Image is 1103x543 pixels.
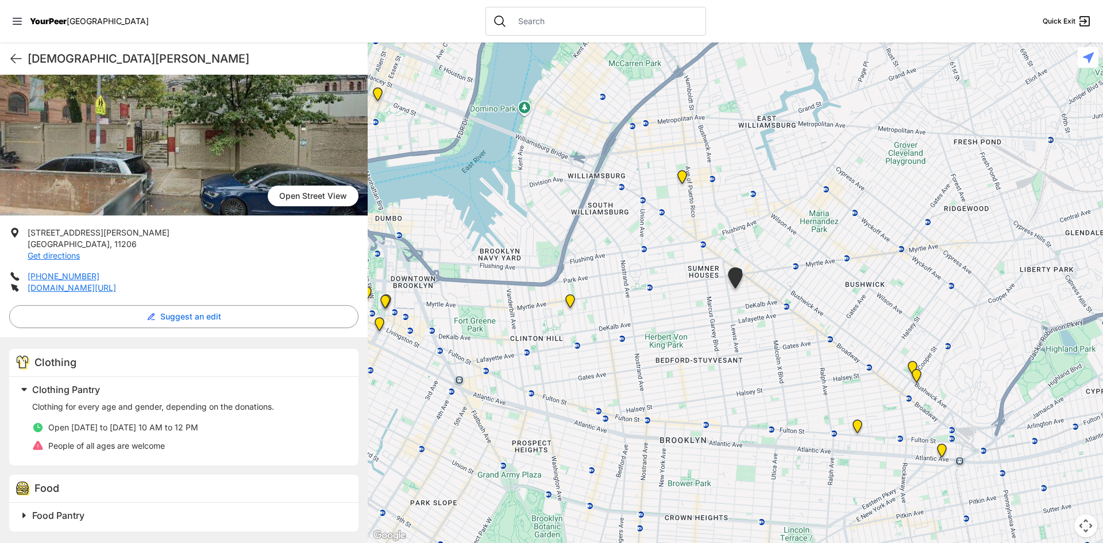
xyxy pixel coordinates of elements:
[48,422,198,432] span: Open [DATE] to [DATE] 10 AM to 12 PM
[1043,14,1092,28] a: Quick Exit
[110,239,112,249] span: ,
[360,286,374,305] div: Brooklyn
[1043,17,1075,26] span: Quick Exit
[28,251,80,260] a: Get directions
[114,239,137,249] span: 11206
[34,356,76,368] span: Clothing
[1074,514,1097,537] button: Map camera controls
[28,51,358,67] h1: [DEMOGRAPHIC_DATA][PERSON_NAME]
[378,295,392,313] div: Brooklyn
[935,444,949,462] div: The Gathering Place Drop-in Center
[32,401,345,413] p: Clothing for every age and gender, depending on the donations.
[726,267,745,293] div: Location of CCBQ, Brooklyn
[379,294,394,313] div: Brooklyn
[28,228,169,237] span: [STREET_ADDRESS][PERSON_NAME]
[32,384,100,395] span: Clothing Pantry
[371,528,408,543] a: Open this area in Google Maps (opens a new window)
[67,16,149,26] span: [GEOGRAPHIC_DATA]
[371,87,385,106] div: Lower East Side Youth Drop-in Center. Yellow doors with grey buzzer on the right
[909,369,924,387] div: Bushwick/North Brooklyn
[9,305,358,328] button: Suggest an edit
[268,186,358,206] span: Open Street View
[160,311,221,322] span: Suggest an edit
[371,528,408,543] img: Google
[30,16,67,26] span: YourPeer
[905,361,920,379] div: St Thomas Episcopal Church
[28,271,99,281] a: [PHONE_NUMBER]
[850,419,865,438] div: SuperPantry
[30,18,149,25] a: YourPeer[GEOGRAPHIC_DATA]
[511,16,699,27] input: Search
[28,239,110,249] span: [GEOGRAPHIC_DATA]
[34,482,59,494] span: Food
[48,441,165,450] span: People of all ages are welcome
[28,283,116,292] a: [DOMAIN_NAME][URL]
[32,510,84,521] span: Food Pantry
[393,26,407,44] div: University Community Social Services (UCSS)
